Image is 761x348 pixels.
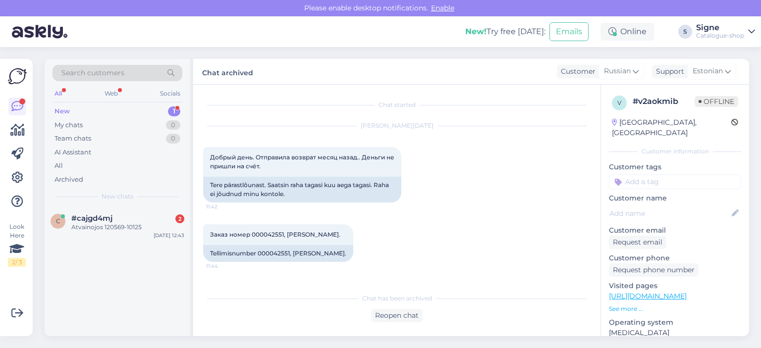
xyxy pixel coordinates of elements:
[609,225,741,236] p: Customer email
[609,208,730,219] input: Add name
[54,106,70,116] div: New
[362,294,432,303] span: Chat has been archived
[175,214,184,223] div: 2
[695,96,738,107] span: Offline
[166,134,180,144] div: 0
[203,100,591,109] div: Chat started
[154,232,184,239] div: [DATE] 12:43
[54,175,83,185] div: Archived
[210,153,396,170] span: Добрый день. Отправила возврат месяц назад.. Деньги не пришли на счёт.
[609,292,687,300] a: [URL][DOMAIN_NAME]
[609,162,741,172] p: Customer tags
[203,177,401,202] div: Tere pärastlõunast. Saatsin raha tagasi kuu aega tagasi. Raha ei jõudnud minu kontole.
[609,328,741,338] p: [MEDICAL_DATA]
[54,148,91,157] div: AI Assistant
[8,67,27,86] img: Askly Logo
[609,193,741,203] p: Customer name
[168,106,180,116] div: 1
[8,222,26,267] div: Look Here
[609,174,741,189] input: Add a tag
[54,134,91,144] div: Team chats
[693,66,723,77] span: Estonian
[61,68,124,78] span: Search customers
[549,22,589,41] button: Emails
[166,120,180,130] div: 0
[56,217,60,225] span: c
[678,25,692,39] div: S
[71,223,184,232] div: Atvainojos 120569-10125
[609,147,741,156] div: Customer information
[465,26,545,38] div: Try free [DATE]:
[53,87,64,100] div: All
[609,236,666,249] div: Request email
[8,258,26,267] div: 2 / 3
[557,66,596,77] div: Customer
[103,87,120,100] div: Web
[428,3,457,12] span: Enable
[633,96,695,107] div: # v2aokmib
[206,262,243,270] span: 11:44
[600,23,654,41] div: Online
[206,203,243,210] span: 11:42
[609,263,699,277] div: Request phone number
[371,309,423,322] div: Reopen chat
[202,65,253,78] label: Chat archived
[465,27,487,36] b: New!
[609,317,741,328] p: Operating system
[203,121,591,130] div: [PERSON_NAME][DATE]
[652,66,684,77] div: Support
[203,245,353,262] div: Tellimisnumber 000042551, [PERSON_NAME].
[696,24,744,32] div: Signe
[604,66,631,77] span: Russian
[609,281,741,291] p: Visited pages
[609,304,741,313] p: See more ...
[54,120,83,130] div: My chats
[54,161,63,171] div: All
[102,192,133,201] span: New chats
[696,32,744,40] div: Catalogue-shop
[158,87,182,100] div: Socials
[609,253,741,263] p: Customer phone
[696,24,755,40] a: SigneCatalogue-shop
[617,99,621,106] span: v
[612,117,731,138] div: [GEOGRAPHIC_DATA], [GEOGRAPHIC_DATA]
[210,231,340,238] span: Заказ номер 000042551, [PERSON_NAME].
[71,214,112,223] span: #cajgd4mj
